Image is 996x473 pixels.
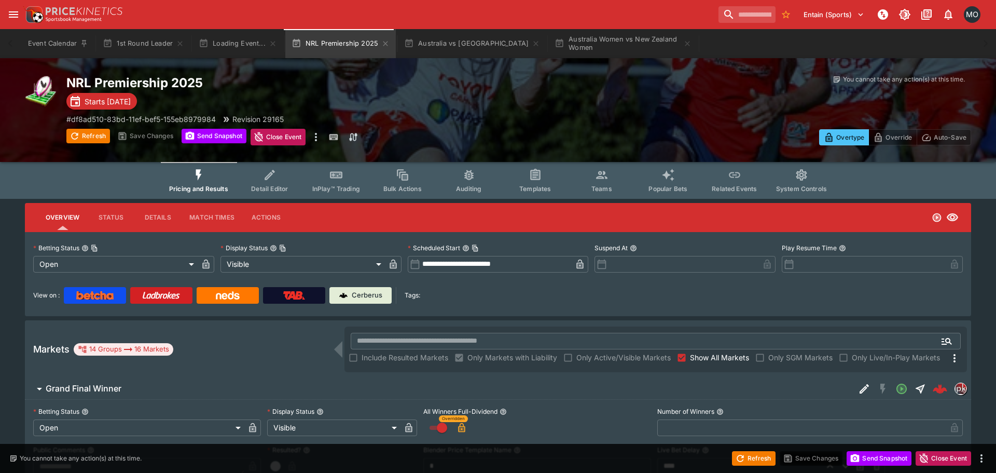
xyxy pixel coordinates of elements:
button: Overview [37,205,88,230]
button: open drawer [4,5,23,24]
button: Australia vs [GEOGRAPHIC_DATA] [398,29,546,58]
button: Open [892,380,911,398]
span: Popular Bets [648,185,687,193]
p: Betting Status [33,244,79,252]
span: Overridden [442,415,465,422]
input: search [718,6,776,23]
span: Templates [519,185,551,193]
h5: Markets [33,343,70,355]
button: more [310,129,322,145]
div: Event type filters [161,162,835,199]
span: System Controls [776,185,827,193]
button: Auto-Save [917,129,971,145]
button: Australia Women vs New Zealand Women [548,29,698,58]
button: Refresh [66,129,110,143]
div: Open [33,420,244,436]
span: Only Active/Visible Markets [576,352,671,363]
img: Ladbrokes [142,291,180,300]
button: Play Resume Time [839,245,846,252]
div: 14 Groups 16 Markets [78,343,169,356]
button: Loading Event... [192,29,283,58]
p: You cannot take any action(s) at this time. [20,454,142,463]
button: Copy To Clipboard [91,245,98,252]
button: Status [88,205,134,230]
button: Betting StatusCopy To Clipboard [81,245,89,252]
div: Open [33,256,198,273]
p: You cannot take any action(s) at this time. [843,75,965,84]
div: Visible [220,256,385,273]
svg: Visible [946,211,959,224]
button: Open [937,332,956,350]
img: pricekinetics [955,383,966,395]
svg: More [948,352,961,364]
p: Display Status [267,407,314,416]
p: Copy To Clipboard [66,114,216,125]
span: Pricing and Results [169,185,228,193]
p: Betting Status [33,407,79,416]
span: Only Live/In-Play Markets [852,352,940,363]
div: Start From [819,129,971,145]
button: Send Snapshot [182,129,246,143]
button: Display Status [316,408,324,415]
button: Betting Status [81,408,89,415]
span: Only Markets with Liability [467,352,557,363]
button: 1st Round Leader [96,29,190,58]
button: NRL Premiership 2025 [285,29,396,58]
a: Cerberus [329,287,392,304]
img: PriceKinetics Logo [23,4,44,25]
span: Include Resulted Markets [362,352,448,363]
button: Straight [911,380,930,398]
button: SGM Disabled [874,380,892,398]
button: Documentation [917,5,936,24]
button: NOT Connected to PK [874,5,892,24]
img: rugby_league.png [25,75,58,108]
button: Actions [243,205,289,230]
button: Grand Final Winner [25,379,855,399]
button: more [975,452,988,465]
button: Close Event [251,129,306,145]
span: Only SGM Markets [768,352,833,363]
span: Detail Editor [251,185,288,193]
p: Revision 29165 [232,114,284,125]
img: PriceKinetics [46,7,122,15]
span: Teams [591,185,612,193]
img: logo-cerberus--red.svg [933,382,947,396]
span: Show All Markets [690,352,749,363]
button: Suspend At [630,245,637,252]
button: Scheduled StartCopy To Clipboard [462,245,469,252]
button: Select Tenant [797,6,870,23]
img: Cerberus [339,291,348,300]
span: InPlay™ Trading [312,185,360,193]
p: Cerberus [352,290,382,301]
span: Bulk Actions [383,185,422,193]
label: Tags: [405,287,420,304]
img: Betcha [76,291,114,300]
button: Details [134,205,181,230]
button: Event Calendar [22,29,94,58]
p: Auto-Save [934,132,966,143]
button: Overtype [819,129,869,145]
img: Neds [216,291,239,300]
p: Scheduled Start [408,244,460,252]
button: Matt Oliver [961,3,984,26]
h6: Grand Final Winner [46,383,121,394]
p: Overtype [836,132,864,143]
p: All Winners Full-Dividend [423,407,497,416]
button: Toggle light/dark mode [895,5,914,24]
button: Copy To Clipboard [279,245,286,252]
button: Match Times [181,205,243,230]
div: 62c355e1-3aee-43b5-9e98-981e4452ad3c [933,382,947,396]
a: 62c355e1-3aee-43b5-9e98-981e4452ad3c [930,379,950,399]
div: pricekinetics [955,383,967,395]
div: Visible [267,420,400,436]
p: Override [886,132,912,143]
svg: Open [932,212,942,223]
p: Play Resume Time [782,244,837,252]
img: Sportsbook Management [46,17,102,22]
p: Suspend At [594,244,628,252]
button: Override [868,129,917,145]
button: Edit Detail [855,380,874,398]
svg: Open [895,383,908,395]
span: Related Events [712,185,757,193]
p: Starts [DATE] [85,96,131,107]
